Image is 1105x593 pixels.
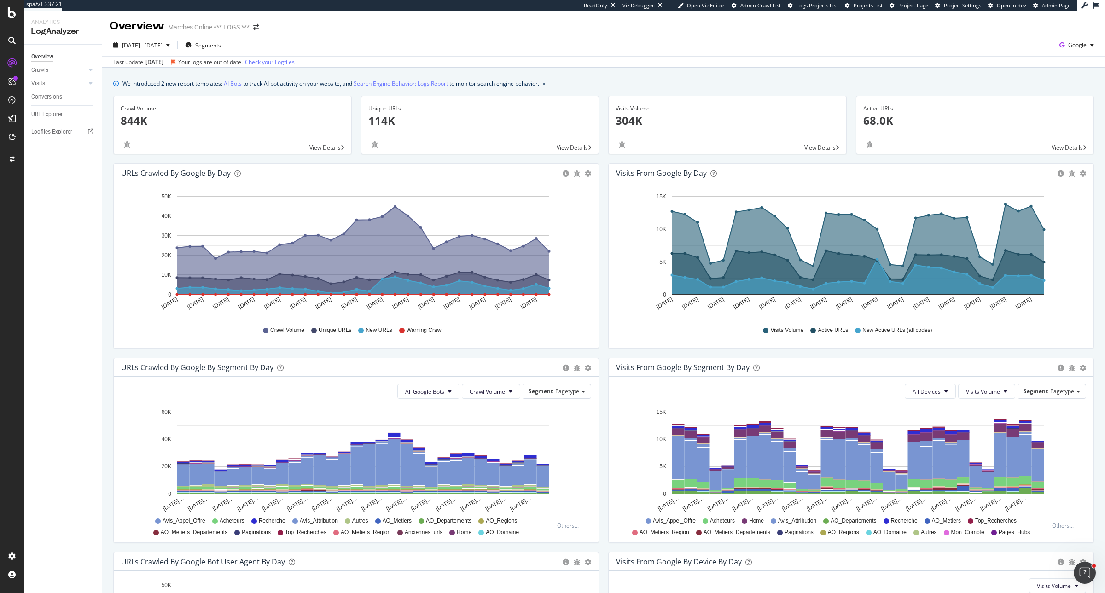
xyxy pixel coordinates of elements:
a: Conversions [31,92,95,102]
p: 304K [616,113,839,128]
div: gear [585,365,591,371]
div: Logfiles Explorer [31,127,72,137]
text: 60K [162,409,171,415]
text: [DATE] [468,296,487,310]
text: [DATE] [366,296,384,310]
a: Projects List [845,2,883,9]
a: Visits [31,79,86,88]
span: Paginations [242,529,271,536]
text: 50K [162,582,171,588]
div: URL Explorer [31,110,63,119]
text: [DATE] [937,296,956,310]
div: circle-info [1058,170,1064,177]
span: AO_Metiers_Departements [161,529,227,536]
text: [DATE] [707,296,725,310]
span: Home [749,517,764,525]
div: Analytics [31,18,94,26]
span: Project Settings [944,2,981,9]
text: [DATE] [340,296,358,310]
span: View Details [1052,144,1083,151]
button: Segments [181,38,225,52]
text: 20K [162,252,171,259]
span: AO_Regions [828,529,859,536]
span: AO_Domaine [873,529,907,536]
div: Crawl Volume [121,105,344,113]
text: [DATE] [212,296,230,310]
text: [DATE] [442,296,461,310]
span: AO_Departements [831,517,876,525]
span: Pagetype [1050,387,1074,395]
svg: A chart. [616,190,1082,318]
div: Conversions [31,92,62,102]
text: 0 [168,291,171,298]
a: Open in dev [988,2,1026,9]
div: circle-info [563,365,569,371]
a: Project Page [890,2,928,9]
span: Avis_Appel_Offre [653,517,696,525]
span: View Details [309,144,341,151]
span: View Details [804,144,836,151]
div: bug [574,559,580,565]
a: Overview [31,52,95,62]
svg: A chart. [121,190,587,318]
div: Crawls [31,65,48,75]
div: Visits from Google By Segment By Day [616,363,750,372]
text: 10K [657,436,666,442]
div: Overview [31,52,53,62]
text: [DATE] [784,296,802,310]
span: Top_Recherches [975,517,1017,525]
text: 10K [657,226,666,233]
text: 40K [162,436,171,442]
span: Avis_Appel_Offre [163,517,205,525]
div: circle-info [563,170,569,177]
text: [DATE] [238,296,256,310]
span: Project Page [898,2,928,9]
div: Visits from Google by day [616,169,707,178]
div: Active URLs [863,105,1087,113]
span: AO_Metiers_Region [640,529,689,536]
span: Crawl Volume [470,388,505,395]
div: A chart. [121,406,587,513]
text: [DATE] [263,296,281,310]
span: Recherche [259,517,285,525]
span: Anciennes_urls [405,529,442,536]
text: 5K [659,464,666,470]
div: Visits [31,79,45,88]
div: gear [1080,559,1086,565]
a: Admin Crawl List [732,2,781,9]
div: bug [1069,170,1075,177]
span: Recherche [891,517,918,525]
div: circle-info [1058,559,1064,565]
span: Active URLs [818,326,848,334]
div: circle-info [1058,365,1064,371]
text: [DATE] [186,296,204,310]
text: [DATE] [886,296,905,310]
text: 10K [162,272,171,278]
div: URLs Crawled by Google By Segment By Day [121,363,273,372]
text: [DATE] [289,296,307,310]
p: 114K [368,113,592,128]
span: Autres [352,517,368,525]
span: Paginations [785,529,814,536]
text: [DATE] [681,296,699,310]
div: bug [1069,559,1075,565]
button: Visits Volume [1029,578,1086,593]
text: [DATE] [520,296,538,310]
span: Mon_Compte [951,529,984,536]
span: Logs Projects List [797,2,838,9]
div: [DATE] [145,58,163,66]
div: Visits From Google By Device By Day [616,557,742,566]
a: Open Viz Editor [678,2,725,9]
div: ReadOnly: [584,2,609,9]
a: URL Explorer [31,110,95,119]
button: [DATE] - [DATE] [110,38,174,52]
div: bug [616,141,628,148]
span: Avis_Attribution [778,517,816,525]
span: AO_Departements [426,517,471,525]
text: [DATE] [912,296,931,310]
span: Google [1068,41,1087,49]
text: [DATE] [1015,296,1033,310]
span: AO_Metiers [383,517,412,525]
text: [DATE] [835,296,853,310]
